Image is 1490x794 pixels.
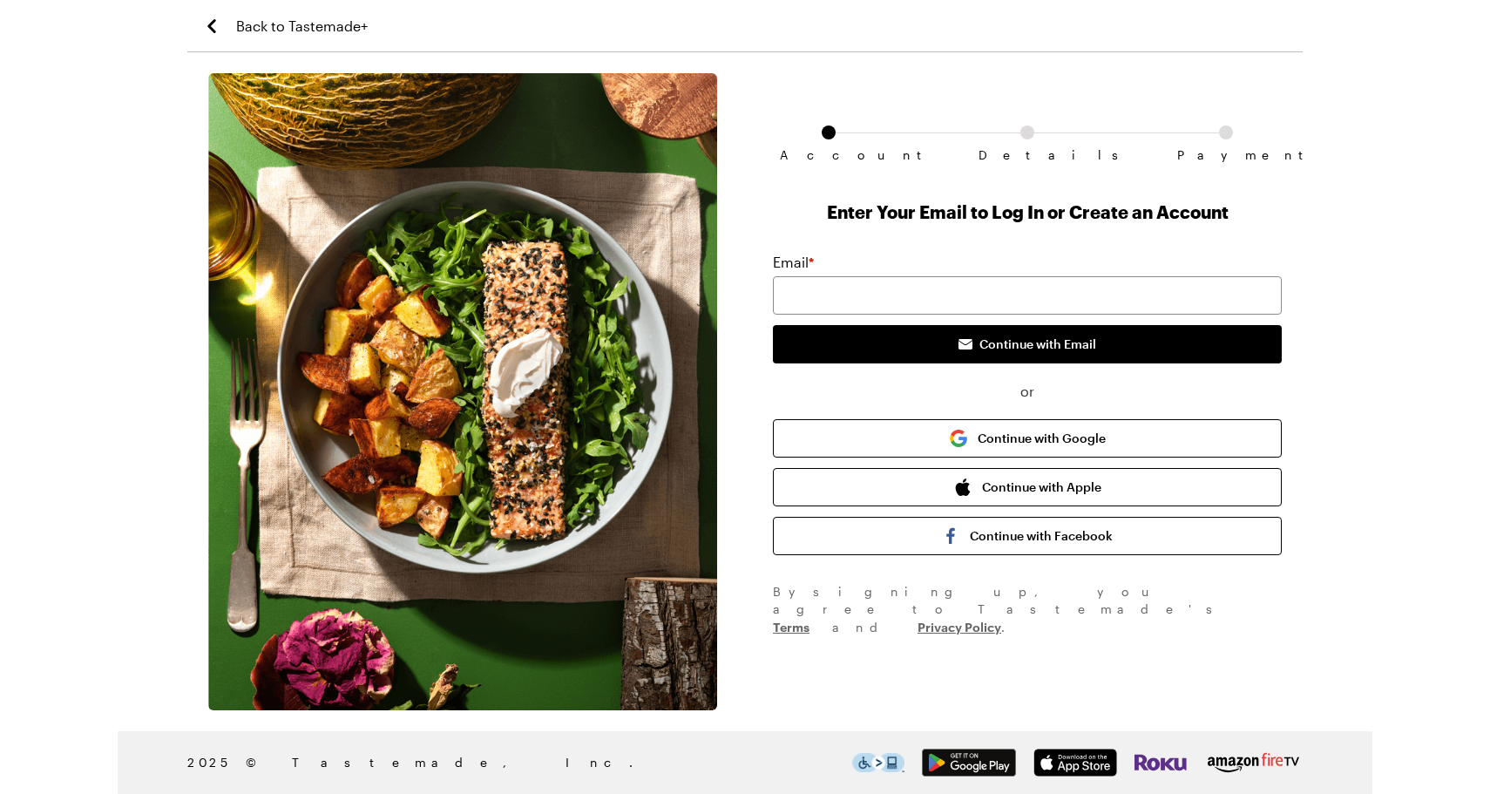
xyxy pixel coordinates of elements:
span: Continue with Email [979,336,1096,353]
div: By signing up , you agree to Tastemade's and . [773,583,1282,636]
label: Email [773,252,814,273]
img: Amazon Fire TV [1204,749,1303,777]
img: App Store [1033,749,1117,777]
span: Back to Tastemade+ [236,16,368,37]
button: Continue with Google [773,419,1282,458]
span: 2025 © Tastemade, Inc. [187,753,852,772]
img: Roku [1134,749,1187,777]
h1: Enter Your Email to Log In or Create an Account [773,200,1282,224]
img: Google Play [922,749,1016,777]
span: Details [979,148,1076,162]
span: Payment [1177,148,1275,162]
a: Terms [773,618,809,635]
button: Continue with Email [773,325,1282,363]
button: Continue with Apple [773,468,1282,506]
a: Privacy Policy [918,618,1001,635]
button: Continue with Facebook [773,517,1282,555]
img: This icon serves as a link to download the Level Access assistive technology app for individuals ... [852,753,904,772]
ol: Subscription checkout form navigation [773,126,1282,148]
span: Account [780,148,877,162]
span: or [773,381,1282,402]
